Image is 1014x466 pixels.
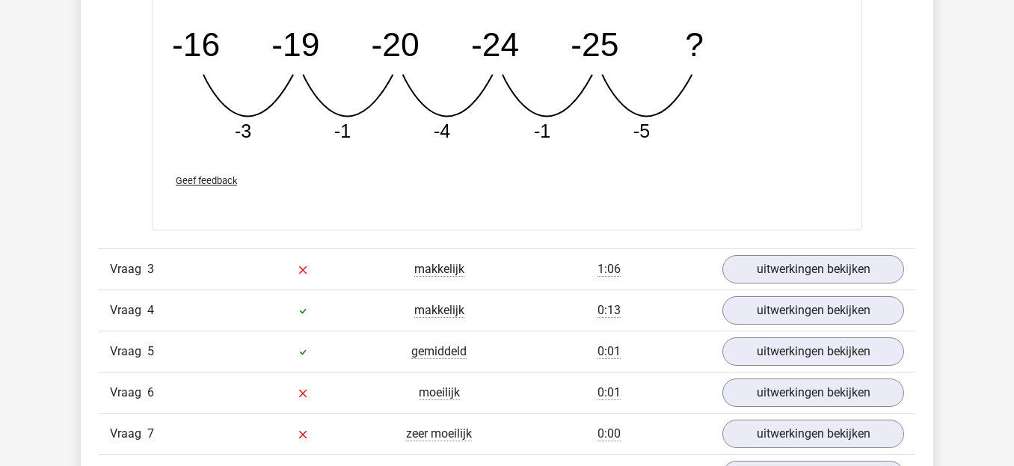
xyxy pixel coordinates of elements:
span: 0:13 [597,303,621,318]
a: uitwerkingen bekijken [722,296,904,325]
tspan: -25 [571,25,618,62]
span: makkelijk [414,262,464,277]
span: Vraag [110,384,147,402]
span: Vraag [110,425,147,443]
a: uitwerkingen bekijken [722,255,904,283]
span: 3 [147,262,154,276]
tspan: -1 [334,120,351,141]
tspan: -20 [372,25,420,62]
tspan: -3 [235,120,251,141]
tspan: ? [685,25,704,62]
span: 0:01 [597,385,621,400]
a: uitwerkingen bekijken [722,337,904,366]
span: 7 [147,426,154,441]
span: Geef feedback [176,175,237,186]
tspan: -16 [172,25,220,62]
a: uitwerkingen bekijken [722,420,904,448]
span: 1:06 [597,262,621,277]
span: gemiddeld [411,344,467,359]
a: uitwerkingen bekijken [722,378,904,407]
span: 4 [147,303,154,317]
span: 0:00 [597,426,621,441]
span: makkelijk [414,303,464,318]
span: moeilijk [419,385,460,400]
tspan: -4 [434,120,450,141]
span: Vraag [110,301,147,319]
span: Vraag [110,260,147,278]
span: 5 [147,344,154,358]
span: 0:01 [597,344,621,359]
span: Vraag [110,343,147,361]
span: zeer moeilijk [406,426,472,441]
span: 6 [147,385,154,399]
tspan: -19 [271,25,319,62]
tspan: -24 [471,25,519,62]
tspan: -5 [633,120,650,141]
tspan: -1 [534,120,550,141]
